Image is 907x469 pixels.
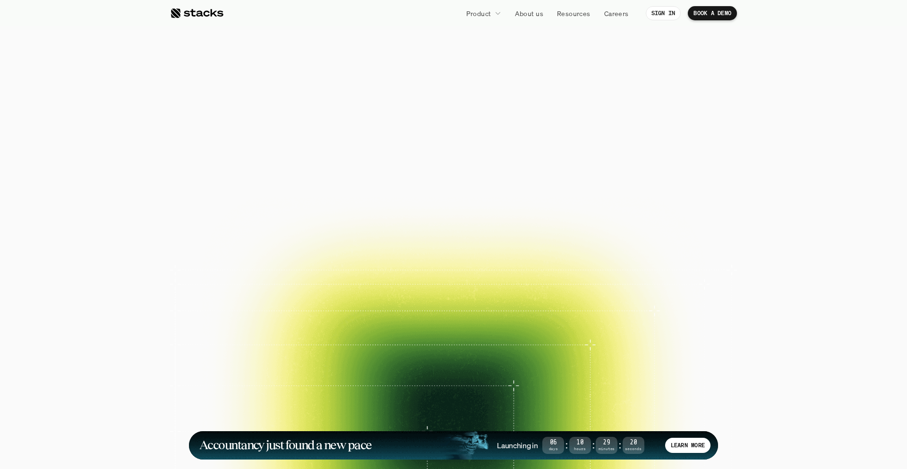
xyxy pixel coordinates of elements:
[497,440,538,451] h4: Launching in
[308,320,333,326] h2: Case study
[355,200,442,223] a: BOOK A DEMO
[515,9,543,18] p: About us
[528,57,632,100] span: close.
[275,57,350,100] span: The
[512,271,537,277] h2: Case study
[289,240,347,281] a: Case study
[221,288,280,329] a: Case study
[308,271,333,277] h2: Case study
[557,9,590,18] p: Resources
[466,9,491,18] p: Product
[569,440,591,445] span: 10
[596,440,617,445] span: 29
[671,442,705,449] p: LEARN MORE
[651,10,676,17] p: SIGN IN
[492,240,551,281] a: Case study
[462,204,535,218] p: EXPLORE PRODUCT
[336,154,571,182] p: Close your books faster, smarter, and risk-free with Stacks, the AI tool for accounting teams.
[646,6,681,20] a: SIGN IN
[199,440,372,451] h1: Accountancy just found a new pace
[189,431,718,460] a: Accountancy just found a new paceLaunching in06Days:10Hours:29Minutes:20SecondsLEARN MORE
[628,299,686,307] p: and more
[542,447,564,451] span: Days
[240,271,265,277] h2: Case study
[371,204,425,218] p: BOOK A DEMO
[604,9,629,18] p: Careers
[617,440,622,451] strong: :
[336,100,571,142] span: Reimagined.
[599,5,634,22] a: Careers
[623,440,644,445] span: 20
[623,447,644,451] span: Seconds
[446,200,552,223] a: EXPLORE PRODUCT
[596,447,617,451] span: Minutes
[240,320,265,326] h2: Case study
[221,240,280,281] a: Case study
[509,5,549,22] a: About us
[289,288,347,329] a: Case study
[591,440,596,451] strong: :
[358,57,521,100] span: financial
[542,440,564,445] span: 06
[564,440,569,451] strong: :
[688,6,737,20] a: BOOK A DEMO
[693,10,731,17] p: BOOK A DEMO
[569,447,591,451] span: Hours
[551,5,596,22] a: Resources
